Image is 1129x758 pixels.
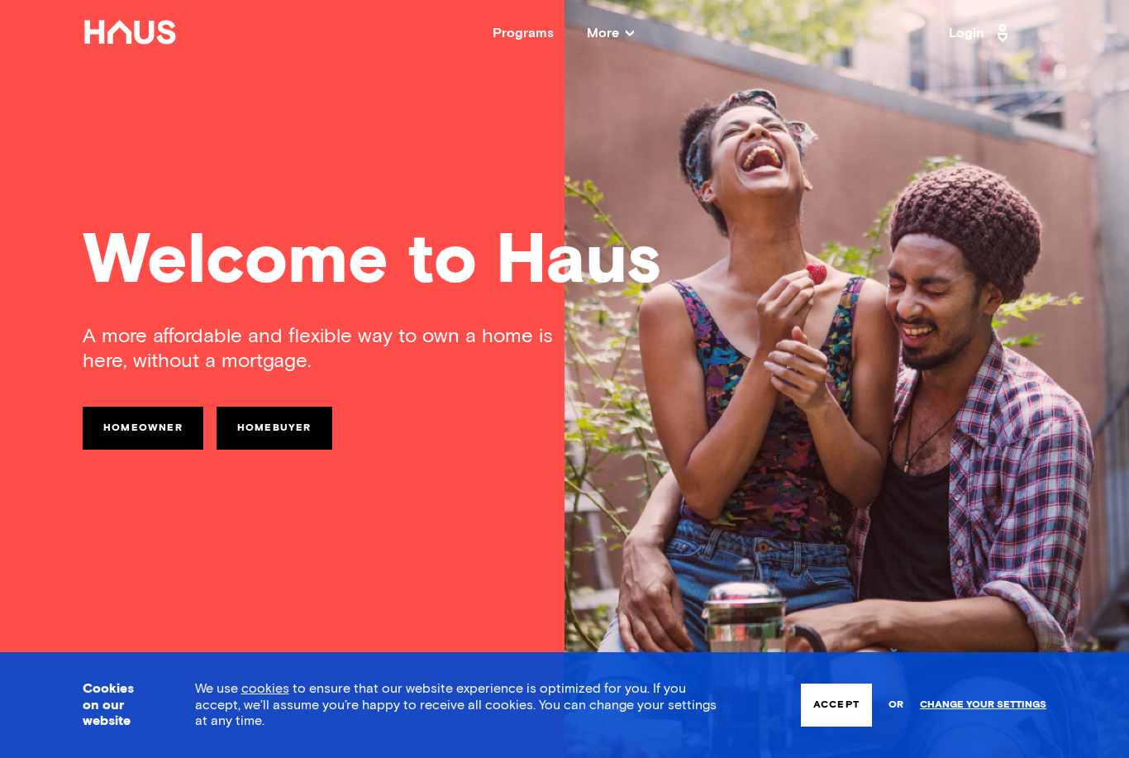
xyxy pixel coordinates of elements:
a: Homeowner [83,407,203,450]
a: Programs [493,26,554,40]
h3: Cookies on our website [83,681,154,729]
span: We use to ensure that our website experience is optimized for you. If you accept, we’ll assume yo... [195,682,717,727]
div: A more affordable and flexible way to own a home is here, without a mortgage. [83,324,564,374]
span: or [888,691,903,720]
a: Login [949,20,1013,46]
button: Accept [801,684,872,727]
a: Change your settings [920,699,1046,711]
div: Welcome to Haus [83,227,1046,298]
a: cookies [241,682,289,695]
a: Homebuyer [217,407,332,450]
span: More [587,26,634,40]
